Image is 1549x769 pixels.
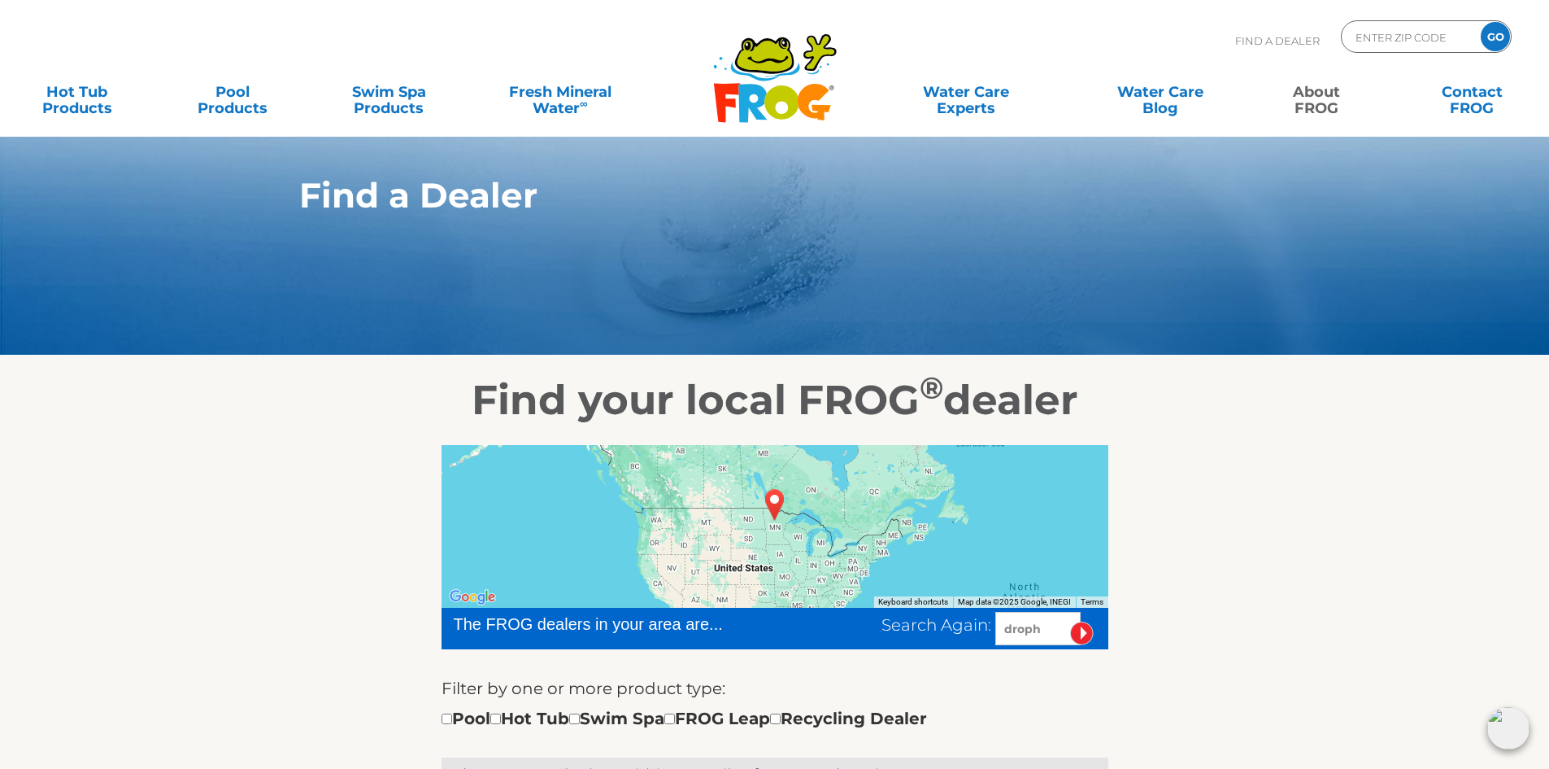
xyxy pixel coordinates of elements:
[454,612,781,636] div: The FROG dealers in your area are...
[484,76,636,108] a: Fresh MineralWater∞
[580,97,588,110] sup: ∞
[958,597,1071,606] span: Map data ©2025 Google, INEGI
[446,587,499,608] a: Open this area in Google Maps (opens a new window)
[1255,76,1377,108] a: AboutFROG
[329,76,450,108] a: Swim SpaProducts
[1081,597,1103,606] a: Terms
[878,596,948,608] button: Keyboard shortcuts
[172,76,294,108] a: PoolProducts
[1412,76,1533,108] a: ContactFROG
[920,369,943,406] sup: ®
[1099,76,1220,108] a: Water CareBlog
[16,76,137,108] a: Hot TubProducts
[756,483,794,527] div: USA
[881,615,991,635] span: Search Again:
[1481,22,1510,51] input: GO
[1487,707,1529,749] img: openIcon
[275,376,1275,425] h2: Find your local FROG dealer
[446,587,499,608] img: Google
[299,176,1175,215] h1: Find a Dealer
[442,706,927,732] div: Pool Hot Tub Swim Spa FROG Leap Recycling Dealer
[868,76,1064,108] a: Water CareExperts
[442,675,725,701] label: Filter by one or more product type:
[1235,20,1320,61] p: Find A Dealer
[1070,622,1094,645] input: Submit
[1354,25,1464,49] input: Zip Code Form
